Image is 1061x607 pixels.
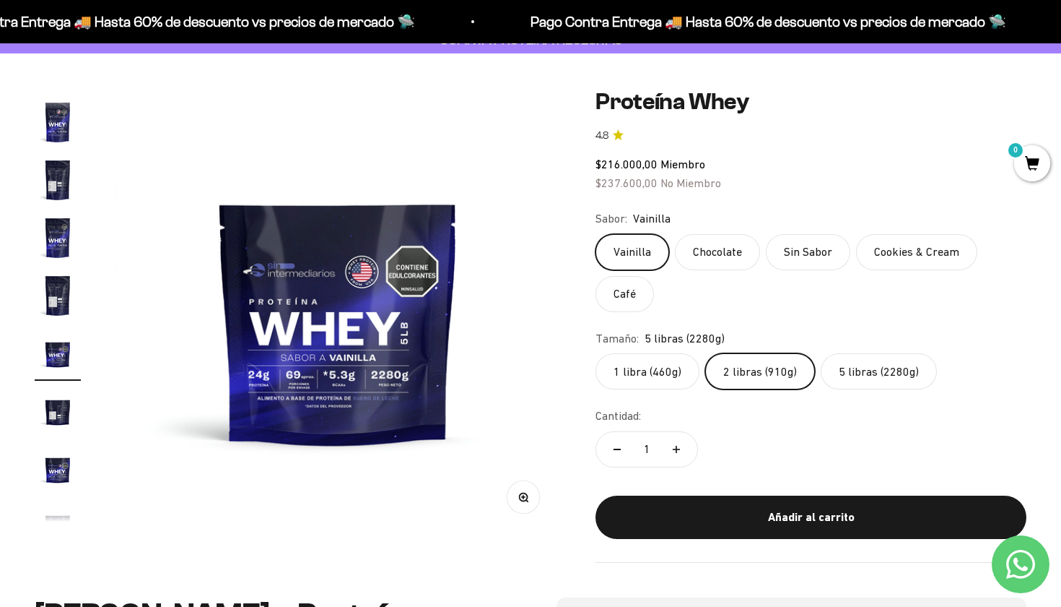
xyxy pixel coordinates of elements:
input: Otra (por favor especifica) [48,218,297,241]
label: Cantidad: [595,407,641,426]
img: Proteína Whey [35,504,81,550]
button: Ir al artículo 6 [35,99,81,150]
button: Ir al artículo 10 [35,330,81,381]
span: Enviar [237,249,297,274]
img: Proteína Whey [35,272,81,319]
h1: Proteína Whey [595,88,1026,116]
button: Reducir cantidad [596,432,638,467]
button: Ir al artículo 9 [35,272,81,323]
div: Detalles sobre ingredientes "limpios" [17,101,299,126]
button: Aumentar cantidad [655,432,697,467]
button: Ir al artículo 11 [35,388,81,439]
img: Proteína Whey [35,330,81,376]
div: Añadir al carrito [624,508,997,527]
div: País de origen de ingredientes [17,130,299,155]
mark: 0 [1007,142,1024,159]
span: 5 libras (2280g) [645,330,725,348]
button: Añadir al carrito [595,496,1026,539]
button: Ir al artículo 12 [35,446,81,496]
a: 4.84.8 de 5.0 estrellas [595,128,1026,144]
span: 4.8 [595,128,608,144]
p: Pago Contra Entrega 🚚 Hasta 60% de descuento vs precios de mercado 🛸 [530,10,1005,33]
img: Proteína Whey [35,99,81,145]
legend: Tamaño: [595,330,639,348]
img: Proteína Whey [35,388,81,434]
button: Ir al artículo 13 [35,504,81,554]
span: Vainilla [633,210,671,228]
img: Proteína Whey [35,157,81,203]
div: Comparativa con otros productos similares [17,188,299,213]
button: Enviar [235,249,299,274]
span: $216.000,00 [595,158,658,171]
img: Proteína Whey [115,88,561,534]
p: Para decidirte a comprar este suplemento, ¿qué información específica sobre su pureza, origen o c... [17,23,299,89]
a: 0 [1014,157,1050,173]
span: $237.600,00 [595,176,658,189]
span: No Miembro [660,176,721,189]
img: Proteína Whey [35,215,81,261]
button: Ir al artículo 8 [35,215,81,265]
div: Certificaciones de calidad [17,159,299,184]
legend: Sabor: [595,210,627,228]
button: Ir al artículo 7 [35,157,81,207]
img: Proteína Whey [35,446,81,492]
span: Miembro [660,158,705,171]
